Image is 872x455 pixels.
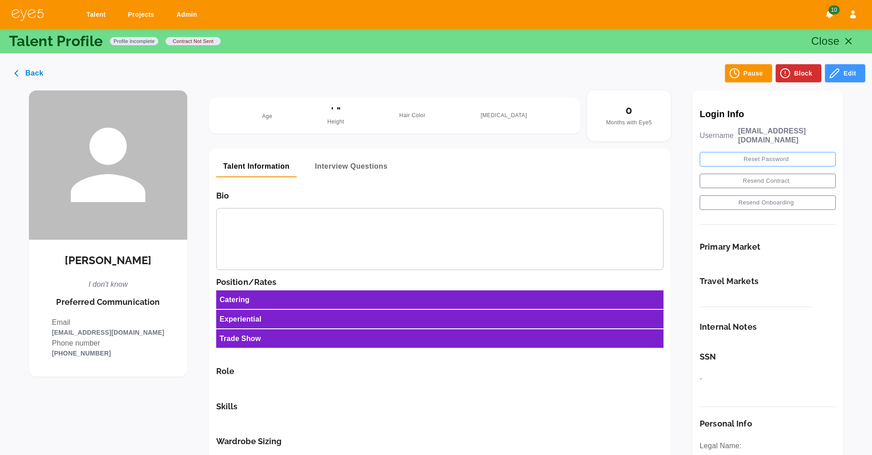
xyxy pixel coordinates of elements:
[828,5,839,14] span: 10
[308,156,395,177] button: Interview Questions
[216,436,664,446] h6: Wardrobe Sizing
[7,64,52,82] button: Back
[725,64,772,82] button: Pause
[327,118,344,127] span: Height
[700,195,836,210] button: Resend Onboarding
[220,294,250,305] h6: Catering
[811,33,840,49] p: Close
[169,38,217,45] span: contract not sent
[11,8,44,21] img: eye5
[825,64,865,82] button: Edit
[606,104,652,117] h5: 0
[700,322,836,332] h6: Internal Notes
[122,6,163,23] a: Projects
[399,111,426,120] span: Hair Color
[700,242,760,252] h6: Primary Market
[776,64,821,82] button: Block
[700,109,836,119] p: Login Info
[216,277,664,287] h6: Position/Rates
[65,254,152,267] h5: [PERSON_NAME]
[216,191,664,201] h6: Bio
[81,6,115,23] a: Talent
[89,279,128,290] p: I don't know
[220,333,261,344] h6: Trade Show
[700,352,836,362] h6: SSN
[806,30,863,52] button: Close
[216,402,664,412] h6: Skills
[56,297,160,307] h6: Preferred Communication
[9,34,103,48] p: Talent Profile
[481,111,527,120] span: [MEDICAL_DATA]
[700,276,758,286] h6: Travel Markets
[821,6,838,23] button: Notifications
[700,152,836,166] button: Reset Password
[52,338,164,349] p: Phone number
[700,174,836,188] button: Resend Contract
[700,419,836,429] h6: Personal Info
[171,6,206,23] a: Admin
[738,127,836,145] p: [EMAIL_ADDRESS][DOMAIN_NAME]
[216,156,297,177] button: Talent Information
[700,441,836,451] p: Legal Name:
[52,349,164,359] p: [PHONE_NUMBER]
[327,105,344,118] h5: ' "
[52,317,164,328] p: Email
[216,366,664,376] h6: Role
[606,119,652,126] span: Months with Eye5
[52,328,164,338] p: [EMAIL_ADDRESS][DOMAIN_NAME]
[110,38,158,45] span: Profile Incomplete
[700,373,836,384] p: -
[220,313,262,325] h6: Experiential
[700,131,734,140] p: Username
[262,113,272,119] span: Age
